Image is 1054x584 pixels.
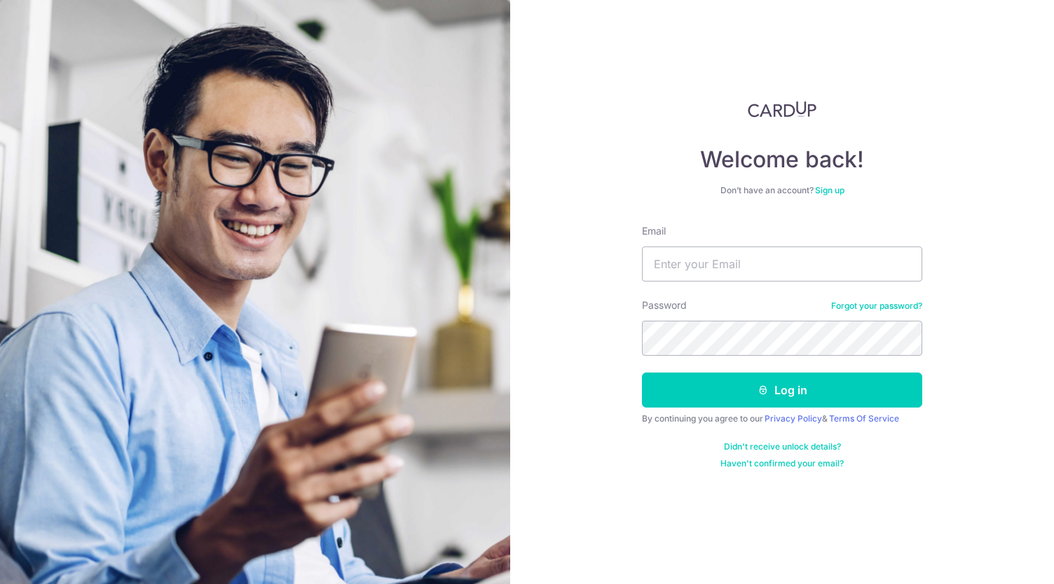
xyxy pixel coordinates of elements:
[829,413,899,424] a: Terms Of Service
[724,441,841,452] a: Didn't receive unlock details?
[642,246,922,281] input: Enter your Email
[642,373,922,408] button: Log in
[642,413,922,424] div: By continuing you agree to our &
[642,146,922,174] h4: Welcome back!
[748,101,816,118] img: CardUp Logo
[831,300,922,312] a: Forgot your password?
[642,224,666,238] label: Email
[642,298,687,312] label: Password
[815,185,844,195] a: Sign up
[642,185,922,196] div: Don’t have an account?
[720,458,844,469] a: Haven't confirmed your email?
[765,413,822,424] a: Privacy Policy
